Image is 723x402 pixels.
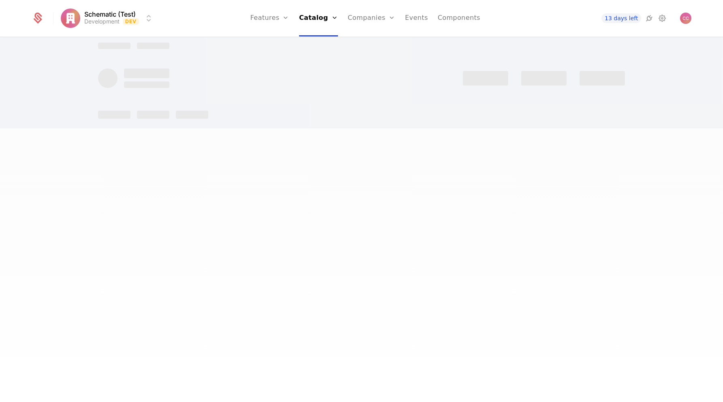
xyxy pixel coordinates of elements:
[84,17,120,26] div: Development
[644,13,654,23] a: Integrations
[601,13,641,23] a: 13 days left
[680,13,691,24] button: Open user button
[63,9,154,27] button: Select environment
[123,18,139,25] span: Dev
[84,11,136,17] span: Schematic (Test)
[680,13,691,24] img: Cole Chrzan
[657,13,667,23] a: Settings
[61,9,80,28] img: Schematic (Test)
